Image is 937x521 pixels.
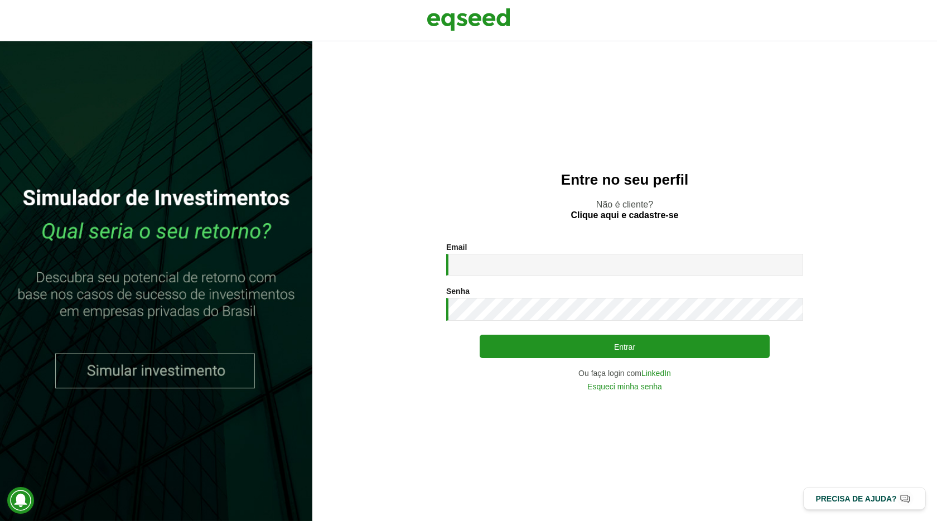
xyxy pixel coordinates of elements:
p: Não é cliente? [335,199,915,220]
a: Clique aqui e cadastre-se [571,211,679,220]
a: Esqueci minha senha [587,383,662,390]
button: Entrar [480,335,770,358]
label: Senha [446,287,470,295]
h2: Entre no seu perfil [335,172,915,188]
a: LinkedIn [641,369,671,377]
img: EqSeed Logo [427,6,510,33]
label: Email [446,243,467,251]
div: Ou faça login com [446,369,803,377]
